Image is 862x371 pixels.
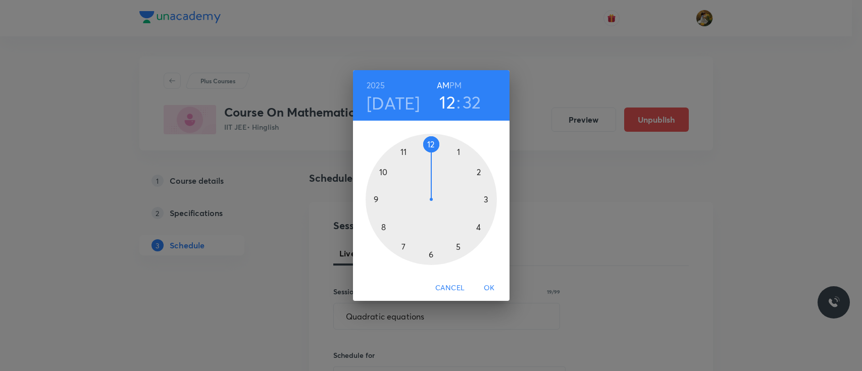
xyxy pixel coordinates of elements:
button: 12 [439,91,455,113]
button: 32 [463,91,481,113]
button: [DATE] [367,92,420,114]
button: PM [449,78,462,92]
button: OK [473,279,505,297]
button: AM [437,78,449,92]
span: OK [477,282,501,294]
button: 2025 [367,78,385,92]
h3: : [457,91,461,113]
span: Cancel [435,282,465,294]
button: Cancel [431,279,469,297]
